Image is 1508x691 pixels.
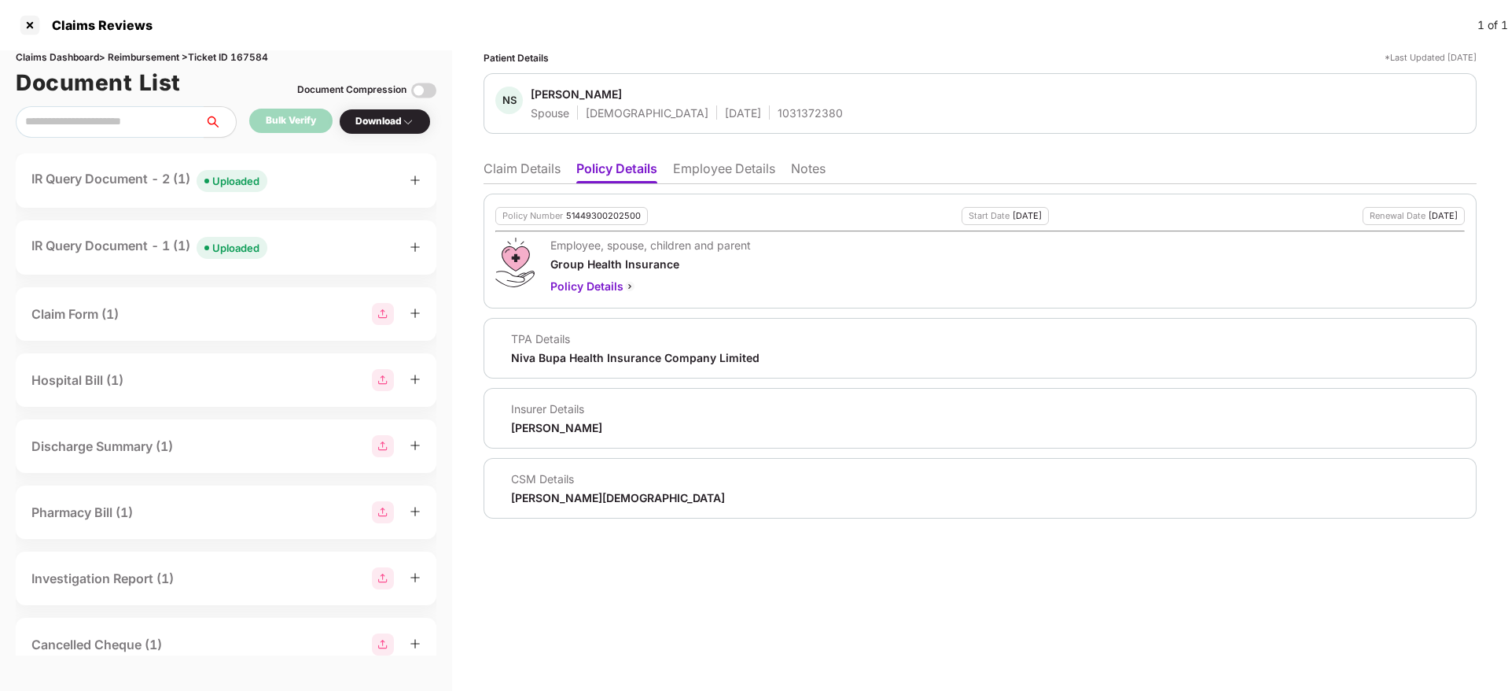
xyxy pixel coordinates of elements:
div: [PERSON_NAME] [511,420,602,435]
span: plus [410,308,421,319]
div: *Last Updated [DATE] [1385,50,1477,65]
button: search [204,106,237,138]
span: plus [410,242,421,253]
div: Group Health Insurance [550,257,751,272]
li: Employee Details [673,161,775,183]
div: 51449300202500 [566,211,641,221]
div: Download [355,114,414,129]
div: [PERSON_NAME][DEMOGRAPHIC_DATA] [511,490,725,505]
div: Claims Reviews [42,17,153,33]
span: plus [410,175,421,186]
div: Insurer Details [511,401,602,416]
div: [PERSON_NAME] [531,87,622,102]
div: Policy Details [550,278,751,295]
span: plus [410,638,421,649]
div: Renewal Date [1370,211,1425,221]
div: Patient Details [484,50,549,65]
div: Niva Bupa Health Insurance Company Limited [511,350,760,365]
img: svg+xml;base64,PHN2ZyBpZD0iR3JvdXBfMjg4MTMiIGRhdGEtbmFtZT0iR3JvdXAgMjg4MTMiIHhtbG5zPSJodHRwOi8vd3... [372,435,394,457]
img: svg+xml;base64,PHN2ZyBpZD0iR3JvdXBfMjg4MTMiIGRhdGEtbmFtZT0iR3JvdXAgMjg4MTMiIHhtbG5zPSJodHRwOi8vd3... [372,303,394,325]
div: Uploaded [212,173,259,189]
div: Document Compression [297,83,406,98]
div: [DEMOGRAPHIC_DATA] [586,105,708,120]
div: IR Query Document - 2 (1) [31,169,267,192]
div: Employee, spouse, children and parent [550,238,751,253]
span: search [204,116,236,128]
div: [DATE] [1013,211,1042,221]
div: 1 of 1 [1477,17,1508,34]
img: svg+xml;base64,PHN2ZyBpZD0iR3JvdXBfMjg4MTMiIGRhdGEtbmFtZT0iR3JvdXAgMjg4MTMiIHhtbG5zPSJodHRwOi8vd3... [372,567,394,589]
li: Policy Details [576,161,657,183]
h1: Document List [16,65,181,100]
div: NS [495,87,523,114]
img: svg+xml;base64,PHN2ZyB4bWxucz0iaHR0cDovL3d3dy53My5vcmcvMjAwMC9zdmciIHdpZHRoPSI0OS4zMiIgaGVpZ2h0PS... [495,238,534,287]
span: plus [410,572,421,583]
div: Start Date [969,211,1010,221]
div: Pharmacy Bill (1) [31,503,133,523]
div: Uploaded [212,240,259,256]
div: Claims Dashboard > Reimbursement > Ticket ID 167584 [16,50,436,65]
img: svg+xml;base64,PHN2ZyBpZD0iVG9nZ2xlLTMyeDMyIiB4bWxucz0iaHR0cDovL3d3dy53My5vcmcvMjAwMC9zdmciIHdpZH... [411,78,436,103]
span: plus [410,440,421,451]
span: plus [410,374,421,385]
img: svg+xml;base64,PHN2ZyBpZD0iR3JvdXBfMjg4MTMiIGRhdGEtbmFtZT0iR3JvdXAgMjg4MTMiIHhtbG5zPSJodHRwOi8vd3... [372,634,394,656]
div: [DATE] [1429,211,1458,221]
li: Notes [791,161,826,183]
div: Cancelled Cheque (1) [31,635,162,655]
div: IR Query Document - 1 (1) [31,236,267,259]
div: Bulk Verify [266,113,316,128]
div: Discharge Summary (1) [31,437,173,456]
div: Hospital Bill (1) [31,371,123,390]
div: 1031372380 [778,105,843,120]
div: TPA Details [511,331,760,346]
li: Claim Details [484,161,561,183]
img: svg+xml;base64,PHN2ZyBpZD0iRHJvcGRvd24tMzJ4MzIiIHhtbG5zPSJodHRwOi8vd3d3LnczLm9yZy8yMDAwL3N2ZyIgd2... [402,116,414,128]
span: plus [410,506,421,517]
div: Claim Form (1) [31,305,119,324]
div: Investigation Report (1) [31,569,174,589]
div: Policy Number [502,211,563,221]
img: svg+xml;base64,PHN2ZyBpZD0iQmFjay0yMHgyMCIgeG1sbnM9Imh0dHA6Ly93d3cudzMub3JnLzIwMDAvc3ZnIiB3aWR0aD... [623,280,636,293]
div: Spouse [531,105,569,120]
div: CSM Details [511,471,725,486]
img: svg+xml;base64,PHN2ZyBpZD0iR3JvdXBfMjg4MTMiIGRhdGEtbmFtZT0iR3JvdXAgMjg4MTMiIHhtbG5zPSJodHRwOi8vd3... [372,369,394,391]
img: svg+xml;base64,PHN2ZyBpZD0iR3JvdXBfMjg4MTMiIGRhdGEtbmFtZT0iR3JvdXAgMjg4MTMiIHhtbG5zPSJodHRwOi8vd3... [372,501,394,523]
div: [DATE] [725,105,761,120]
